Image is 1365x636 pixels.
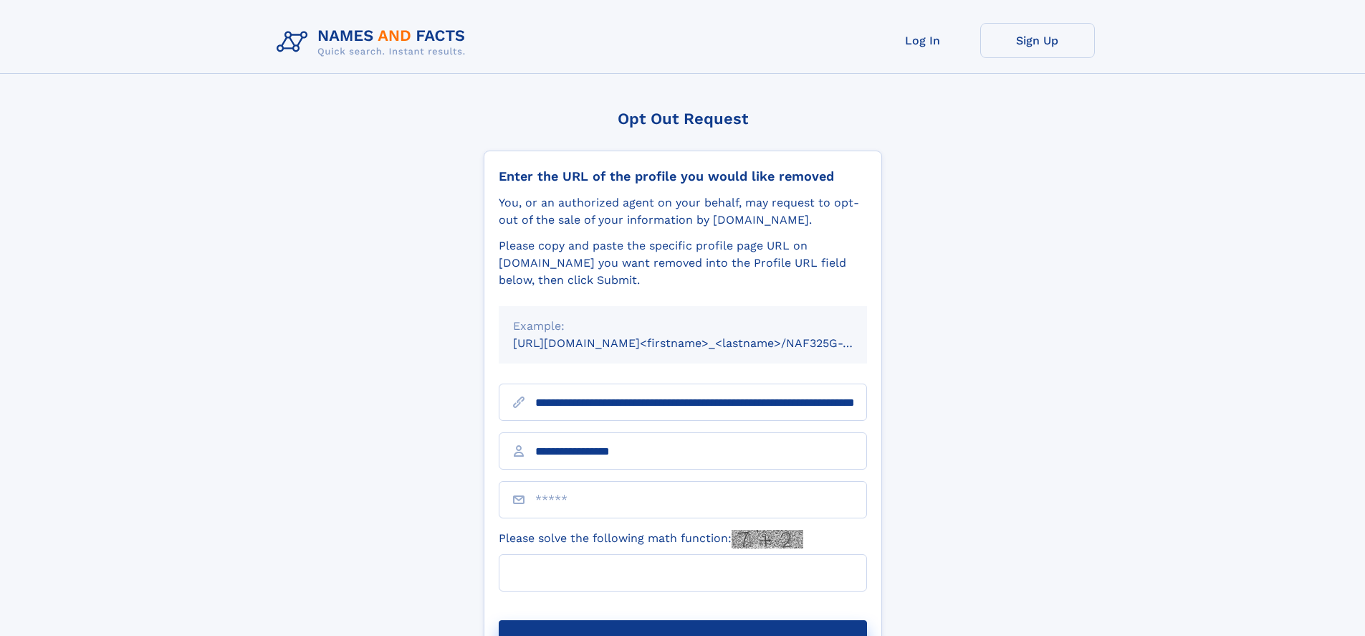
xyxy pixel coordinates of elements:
[513,318,853,335] div: Example:
[980,23,1095,58] a: Sign Up
[866,23,980,58] a: Log In
[484,110,882,128] div: Opt Out Request
[499,169,867,184] div: Enter the URL of the profile you would like removed
[271,23,477,62] img: Logo Names and Facts
[499,530,803,549] label: Please solve the following math function:
[499,194,867,229] div: You, or an authorized agent on your behalf, may request to opt-out of the sale of your informatio...
[513,336,894,350] small: [URL][DOMAIN_NAME]<firstname>_<lastname>/NAF325G-xxxxxxxx
[499,237,867,289] div: Please copy and paste the specific profile page URL on [DOMAIN_NAME] you want removed into the Pr...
